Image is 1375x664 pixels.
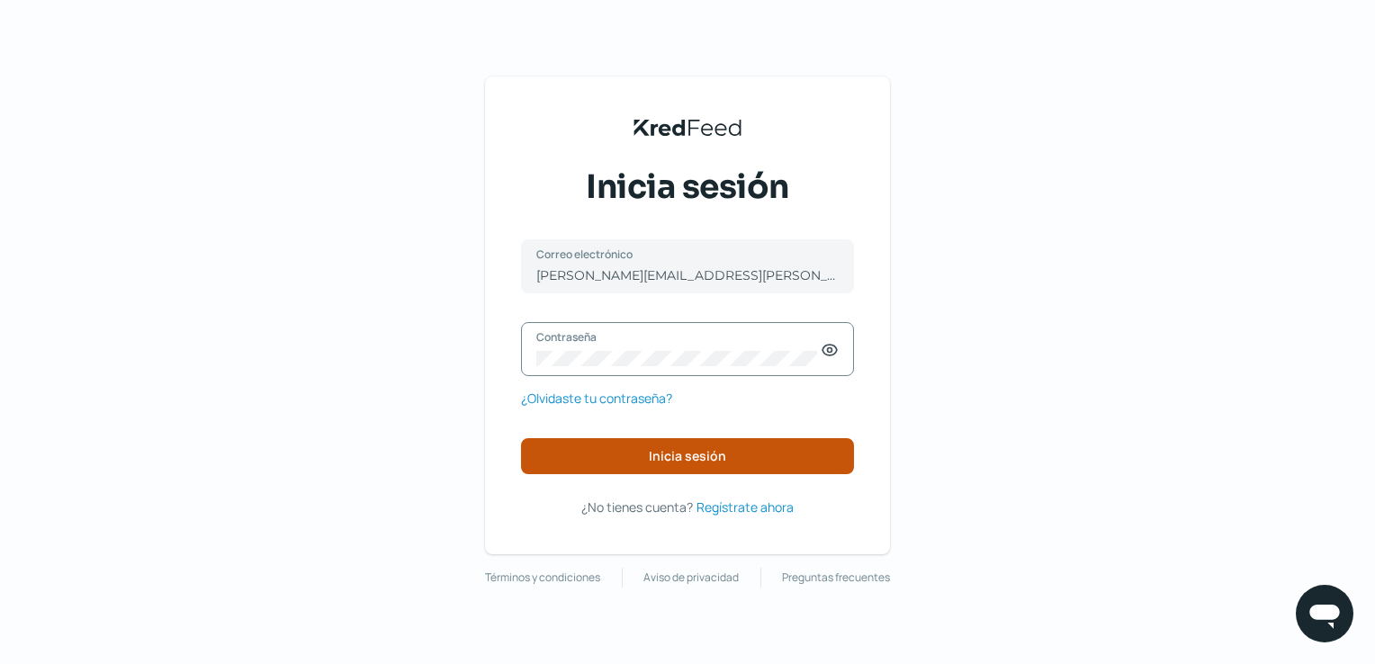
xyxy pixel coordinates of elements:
span: ¿No tienes cuenta? [581,498,693,516]
label: Contraseña [536,329,821,345]
img: chatIcon [1307,596,1343,632]
a: Aviso de privacidad [643,568,739,588]
a: Preguntas frecuentes [782,568,890,588]
button: Inicia sesión [521,438,854,474]
a: ¿Olvidaste tu contraseña? [521,387,672,409]
label: Correo electrónico [536,247,821,262]
span: Inicia sesión [586,165,789,210]
a: Términos y condiciones [485,568,600,588]
span: Inicia sesión [649,450,726,462]
a: Regístrate ahora [696,496,794,518]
